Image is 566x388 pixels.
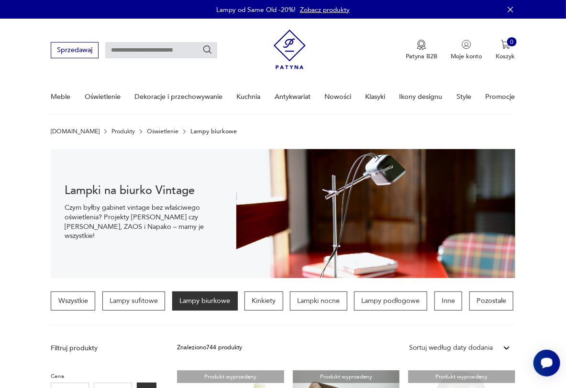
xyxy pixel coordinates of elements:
[485,80,515,113] a: Promocje
[469,291,514,311] a: Pozostałe
[134,80,222,113] a: Dekoracje i przechowywanie
[65,203,222,241] p: Czym byłby gabinet vintage bez właściwego oświetlenia? Projekty [PERSON_NAME] czy [PERSON_NAME], ...
[51,42,98,58] button: Sprzedawaj
[51,80,70,113] a: Meble
[496,52,515,61] p: Koszyk
[274,26,306,73] img: Patyna - sklep z meblami i dekoracjami vintage
[236,149,515,278] img: 59de657ae7cec28172f985f34cc39cd0.jpg
[65,186,222,196] h1: Lampki na biurko Vintage
[85,80,121,113] a: Oświetlenie
[300,5,350,14] a: Zobacz produkty
[406,40,437,61] button: Patyna B2B
[216,5,296,14] p: Lampy od Same Old -20%!
[365,80,385,113] a: Klasyki
[244,291,283,311] a: Kinkiety
[172,291,238,311] a: Lampy biurkowe
[451,52,482,61] p: Moje konto
[434,291,463,311] a: Inne
[451,40,482,61] button: Moje konto
[462,40,471,49] img: Ikonka użytkownika
[102,291,166,311] a: Lampy sufitowe
[406,52,437,61] p: Patyna B2B
[177,343,242,353] div: Znaleziono 744 produkty
[236,80,260,113] a: Kuchnia
[533,350,560,377] iframe: Smartsupp widget button
[202,45,213,55] button: Szukaj
[451,40,482,61] a: Ikonka użytkownikaMoje konto
[501,40,511,49] img: Ikona koszyka
[324,80,351,113] a: Nowości
[51,48,98,54] a: Sprzedawaj
[496,40,515,61] button: 0Koszyk
[290,291,347,311] a: Lampki nocne
[406,40,437,61] a: Ikona medaluPatyna B2B
[51,291,95,311] a: Wszystkie
[456,80,471,113] a: Style
[400,80,443,113] a: Ikony designu
[190,128,237,135] p: Lampy biurkowe
[354,291,427,311] a: Lampy podłogowe
[111,128,135,135] a: Produkty
[507,37,517,47] div: 0
[417,40,426,50] img: Ikona medalu
[51,128,100,135] a: [DOMAIN_NAME]
[410,343,493,353] div: Sortuj według daty dodania
[51,372,156,381] p: Cena
[51,344,156,353] p: Filtruj produkty
[147,128,178,135] a: Oświetlenie
[275,80,311,113] a: Antykwariat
